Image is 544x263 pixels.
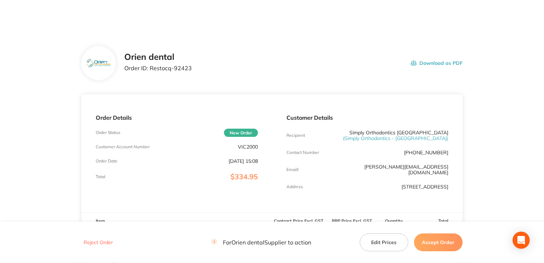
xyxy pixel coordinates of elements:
th: Item [81,213,272,230]
p: [PHONE_NUMBER] [404,150,448,155]
button: Accept Order [414,233,463,251]
p: [STREET_ADDRESS] [401,184,448,190]
a: [PERSON_NAME][EMAIL_ADDRESS][DOMAIN_NAME] [364,164,448,176]
th: Total [409,213,462,230]
p: Recipient [286,133,305,138]
div: Open Intercom Messenger [513,232,530,249]
span: New Order [224,129,258,137]
p: VIC2000 [238,144,258,150]
span: $334.95 [230,172,258,181]
p: Contact Number [286,150,319,155]
th: Contract Price Excl. GST [272,213,325,230]
a: Restocq logo [37,10,109,22]
button: Edit Prices [360,233,408,251]
button: Download as PDF [411,52,463,74]
img: Restocq logo [37,10,109,21]
th: RRP Price Excl. GST [325,213,379,230]
p: Customer Account Number [96,144,150,149]
p: Address [286,184,303,189]
p: Order Details [96,114,258,121]
p: Simply Orthodontics [GEOGRAPHIC_DATA] [340,130,448,141]
p: Total [96,174,105,179]
h2: Orien dental [124,52,192,62]
button: Reject Order [81,239,115,246]
p: Order Status [96,130,120,135]
p: Order Date [96,159,118,164]
p: Customer Details [286,114,448,121]
p: Emaill [286,167,299,172]
p: [DATE] 15:08 [229,158,258,164]
p: Order ID: Restocq- 92423 [124,65,192,71]
span: ( Simply Orthodontics - [GEOGRAPHIC_DATA] ) [343,135,448,141]
th: Quantity [379,213,409,230]
img: eTEwcnBkag [87,59,110,68]
p: For Orien dental Supplier to action [211,239,311,246]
